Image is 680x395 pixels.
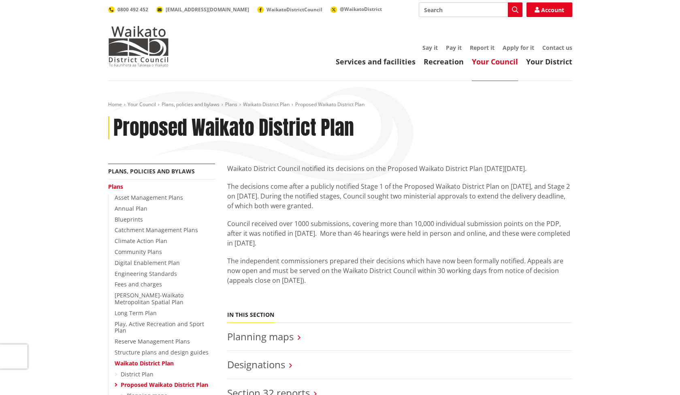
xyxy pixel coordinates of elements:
a: Reserve Management Plans [115,337,190,345]
span: @WaikatoDistrict [340,6,382,13]
p: The decisions come after a publicly notified Stage 1 of the Proposed Waikato District Plan on [DA... [227,181,572,211]
a: Fees and charges [115,280,162,288]
a: Say it [422,44,438,51]
a: Engineering Standards [115,270,177,278]
a: Services and facilities [336,57,416,66]
a: @WaikatoDistrict [330,6,382,13]
a: [EMAIL_ADDRESS][DOMAIN_NAME] [156,6,249,13]
a: Plans, policies and bylaws [108,167,195,175]
p: The independent commissioners prepared their decisions which have now been formally notified. App... [227,256,572,285]
a: Proposed Waikato District Plan [121,381,208,389]
a: Asset Management Plans [115,194,183,201]
img: Waikato District Council - Te Kaunihera aa Takiwaa o Waikato [108,26,169,66]
a: District Plan [121,370,153,378]
a: Play, Active Recreation and Sport Plan [115,320,204,335]
a: Home [108,101,122,108]
a: Pay it [446,44,462,51]
a: Contact us [542,44,572,51]
p: Council received over 1000 submissions, covering more than 10,000 individual submission points on... [227,219,572,248]
a: Designations [227,358,285,371]
span: [EMAIL_ADDRESS][DOMAIN_NAME] [166,6,249,13]
a: WaikatoDistrictCouncil [257,6,322,13]
a: Long Term Plan [115,309,157,317]
a: Digital Enablement Plan [115,259,180,267]
a: Waikato District Plan [243,101,290,108]
nav: breadcrumb [108,101,572,108]
a: Report it [470,44,495,51]
input: Search input [419,2,522,17]
a: Catchment Management Plans [115,226,198,234]
a: Climate Action Plan [115,237,167,245]
h1: Proposed Waikato District Plan [113,116,354,140]
span: 0800 492 452 [117,6,148,13]
a: Your District [526,57,572,66]
a: Planning maps [227,330,294,343]
a: Plans, policies and bylaws [162,101,220,108]
a: Waikato District Plan [115,359,174,367]
a: 0800 492 452 [108,6,148,13]
a: Plans [225,101,237,108]
p: Waikato District Council notified its decisions on the Proposed Waikato District Plan [DATE][DATE]. [227,164,572,173]
a: Plans [108,183,123,190]
a: Blueprints [115,216,143,223]
a: Your Council [472,57,518,66]
a: [PERSON_NAME]-Waikato Metropolitan Spatial Plan [115,291,183,306]
a: Account [527,2,572,17]
a: Structure plans and design guides [115,348,209,356]
a: Apply for it [503,44,534,51]
a: Community Plans [115,248,162,256]
span: WaikatoDistrictCouncil [266,6,322,13]
h5: In this section [227,312,274,318]
a: Annual Plan [115,205,147,212]
a: Your Council [128,101,156,108]
a: Recreation [424,57,464,66]
span: Proposed Waikato District Plan [295,101,365,108]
